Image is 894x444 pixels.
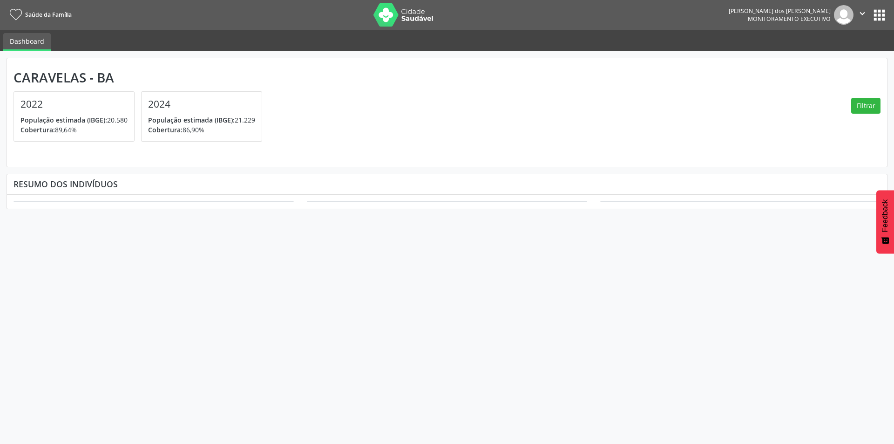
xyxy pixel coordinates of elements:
a: Saúde da Família [7,7,72,22]
div: Resumo dos indivíduos [14,179,880,189]
img: img [834,5,853,25]
span: Cobertura: [148,125,183,134]
a: Dashboard [3,33,51,51]
span: Saúde da Família [25,11,72,19]
button: apps [871,7,887,23]
span: Cobertura: [20,125,55,134]
div: [PERSON_NAME] dos [PERSON_NAME] [729,7,831,15]
h4: 2024 [148,98,255,110]
span: Feedback [881,199,889,232]
button: Feedback - Mostrar pesquisa [876,190,894,253]
p: 21.229 [148,115,255,125]
p: 89,64% [20,125,128,135]
p: 86,90% [148,125,255,135]
span: Monitoramento Executivo [748,15,831,23]
button: Filtrar [851,98,880,114]
button:  [853,5,871,25]
span: População estimada (IBGE): [148,116,235,124]
i:  [857,8,867,19]
div: Caravelas - BA [14,70,269,85]
h4: 2022 [20,98,128,110]
span: População estimada (IBGE): [20,116,107,124]
p: 20.580 [20,115,128,125]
